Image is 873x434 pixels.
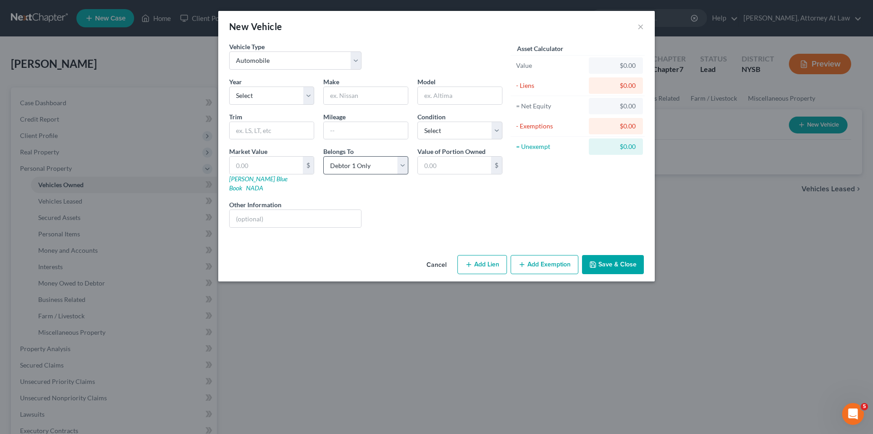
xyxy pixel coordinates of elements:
div: - Exemptions [516,122,585,131]
input: ex. LS, LT, etc [230,122,314,139]
input: ex. Nissan [324,87,408,104]
div: New Vehicle [229,20,282,33]
div: - Liens [516,81,585,90]
button: × [637,21,644,32]
div: $0.00 [596,81,636,90]
span: Make [323,78,339,86]
label: Model [417,77,436,87]
label: Trim [229,112,242,122]
div: $0.00 [596,102,636,111]
label: Vehicle Type [229,42,265,51]
button: Cancel [419,256,454,274]
label: Value of Portion Owned [417,147,486,156]
label: Condition [417,112,446,122]
label: Asset Calculator [517,44,563,53]
input: 0.00 [230,157,303,174]
div: $0.00 [596,142,636,151]
div: $ [303,157,314,174]
iframe: Intercom live chat [842,403,864,425]
span: 5 [861,403,868,410]
label: Market Value [229,147,267,156]
div: $0.00 [596,61,636,70]
label: Other Information [229,200,281,209]
input: (optional) [230,210,361,227]
button: Save & Close [582,255,644,274]
button: Add Lien [457,255,507,274]
div: Value [516,61,585,70]
label: Year [229,77,242,87]
input: -- [324,122,408,139]
input: 0.00 [418,157,491,174]
label: Mileage [323,112,346,122]
div: = Unexempt [516,142,585,151]
div: $0.00 [596,122,636,131]
input: ex. Altima [418,87,502,104]
a: [PERSON_NAME] Blue Book [229,175,287,192]
button: Add Exemption [511,255,578,274]
div: $ [491,157,502,174]
div: = Net Equity [516,102,585,111]
a: NADA [246,184,263,192]
span: Belongs To [323,148,354,155]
